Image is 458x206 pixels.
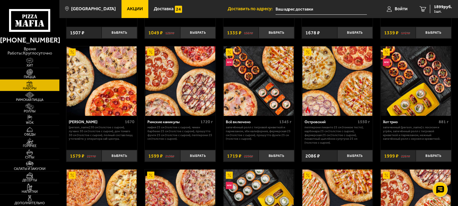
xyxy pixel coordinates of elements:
img: Римские каникулы [145,46,215,116]
button: Выбрать [180,27,216,39]
span: 1550 г [358,119,370,124]
button: Выбрать [416,27,451,39]
span: 1719 ₽ [227,154,242,158]
img: Острое блюдо [304,107,311,114]
img: Новинка [226,182,233,189]
img: Островский [302,46,372,116]
span: Акции [127,7,143,11]
s: 1567 ₽ [244,30,253,35]
img: Хет Трик [67,46,137,116]
img: 15daf4d41897b9f0e9f617042186c801.svg [175,6,182,13]
span: Войти [395,7,408,11]
img: Новинка [226,59,233,66]
div: [PERSON_NAME] [69,120,123,124]
img: Акционный [69,48,76,56]
button: Выбрать [180,150,216,162]
button: Выбрать [102,27,137,39]
span: 1 шт. [434,10,452,13]
a: АкционныйОстрое блюдоОстровский [302,46,373,116]
p: Запечённый ролл с тигровой креветкой и пармезаном, Эби Калифорния, Фермерская 25 см (толстое с сы... [226,126,291,141]
img: Акционный [226,172,233,179]
p: [PERSON_NAME] 30 см (толстое с сыром), Лучано 30 см (толстое с сыром), Дон Томаго 30 см (толстое ... [69,126,134,141]
s: 2256 ₽ [244,154,253,158]
button: Выбрать [337,27,373,39]
button: Выбрать [337,150,373,162]
img: Акционный [147,48,154,56]
a: АкционныйХет Трик [66,46,137,116]
div: Римские каникулы [147,120,199,124]
s: 1727 ₽ [401,30,410,35]
a: АкционныйНовинкаХот трио [381,46,451,116]
span: 1678 ₽ [305,30,320,35]
span: 1720 г [201,119,213,124]
s: 2136 ₽ [165,154,174,158]
span: 1579 ₽ [70,154,84,158]
img: Акционный [147,172,154,179]
span: 1507 ₽ [70,30,84,35]
img: Всё включено [224,46,294,116]
span: 1049 ₽ [148,30,163,35]
s: 2267 ₽ [401,154,410,158]
span: [GEOGRAPHIC_DATA] [71,7,116,11]
img: Акционный [226,48,233,56]
div: Всё включено [226,120,277,124]
button: Выбрать [259,150,294,162]
button: Выбрать [102,150,137,162]
span: 1335 ₽ [227,30,242,35]
span: 1339 ₽ [384,30,399,35]
img: Новинка [383,59,390,66]
p: Запеченный [PERSON_NAME] с лососем и угрём, Запечённый ролл с тигровой креветкой и пармезаном, Не... [383,126,448,141]
img: Акционный [304,172,311,179]
button: Выбрать [259,27,294,39]
p: Пепперони Пиканто 25 см (тонкое тесто), Карбонара 25 см (толстое с сыром), Фермерская 25 см (толс... [305,126,370,145]
span: 1899 руб. [434,5,452,9]
div: Островский [305,120,356,124]
s: 2277 ₽ [87,154,96,158]
a: АкционныйРимские каникулы [145,46,216,116]
span: 1670 [125,119,134,124]
button: Выбрать [416,150,451,162]
a: АкционныйНовинкаВсё включено [223,46,294,116]
div: Хот трио [383,120,437,124]
img: Акционный [383,48,390,56]
span: Доставка [154,7,174,11]
img: Акционный [383,172,390,179]
s: 1287 ₽ [165,30,174,35]
span: 1999 ₽ [384,154,399,158]
span: 881 г [439,119,449,124]
span: 1345 г [279,119,292,124]
span: 1599 ₽ [148,154,163,158]
p: Мафия 25 см (толстое с сыром), Чикен Барбекю 25 см (толстое с сыром), Прошутто Фунги 25 см (толст... [147,126,213,141]
input: Ваш адрес доставки [276,4,367,15]
span: 2086 ₽ [305,154,320,158]
img: Хот трио [381,46,451,116]
img: Акционный [69,172,76,179]
span: Доставить по адресу: [228,7,276,11]
img: Акционный [304,48,311,56]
